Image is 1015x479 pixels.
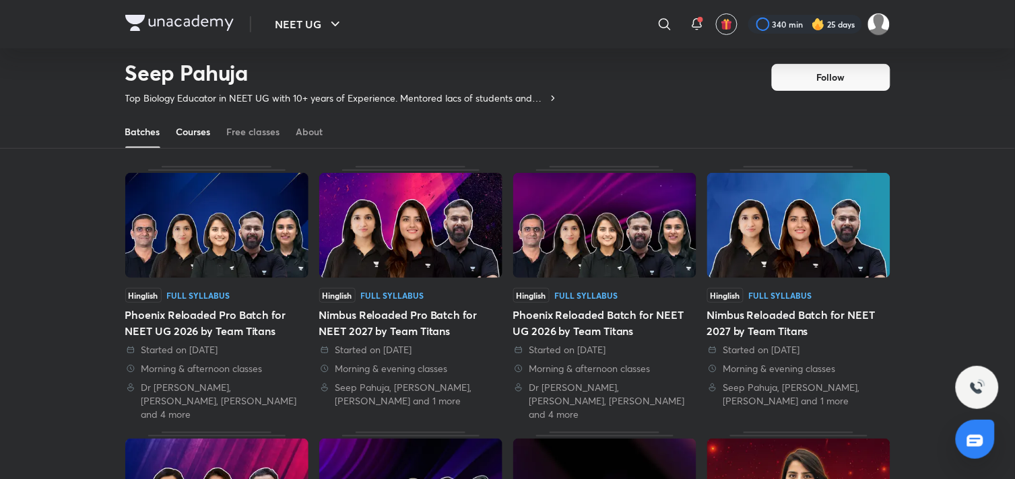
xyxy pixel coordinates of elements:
div: Morning & evening classes [319,362,502,375]
img: Thumbnail [707,173,890,278]
div: Nimbus Reloaded Batch for NEET 2027 by Team Titans [707,166,890,421]
div: Seep Pahuja, Anupam Upadhayay, Akansha Karnwal and 1 more [707,381,890,408]
div: About [296,125,323,139]
p: Top Biology Educator in NEET UG with 10+ years of Experience. Mentored lacs of students and Top R... [125,91,548,105]
div: Phoenix Reloaded Pro Batch for NEET UG 2026 by Team Titans [125,166,308,421]
div: Nimbus Reloaded Batch for NEET 2027 by Team Titans [707,307,890,339]
span: Hinglish [125,288,162,303]
a: Courses [176,116,211,148]
div: Nimbus Reloaded Pro Batch for NEET 2027 by Team Titans [319,307,502,339]
img: streak [812,17,825,31]
div: Full Syllabus [167,291,230,299]
button: avatar [716,13,738,35]
div: Phoenix Reloaded Batch for NEET UG 2026 by Team Titans [513,307,696,339]
div: Started on 12 Aug 2025 [513,343,696,357]
button: NEET UG [267,11,352,38]
div: Full Syllabus [361,291,424,299]
a: Free classes [227,116,280,148]
a: Batches [125,116,160,148]
div: Nimbus Reloaded Pro Batch for NEET 2027 by Team Titans [319,166,502,421]
img: avatar [721,18,733,30]
div: Phoenix Reloaded Pro Batch for NEET UG 2026 by Team Titans [125,307,308,339]
img: Company Logo [125,15,234,31]
div: Morning & evening classes [707,362,890,375]
span: Follow [817,71,845,84]
div: Courses [176,125,211,139]
div: Full Syllabus [555,291,618,299]
a: About [296,116,323,148]
img: Ananya chaudhary [867,13,890,36]
img: Thumbnail [125,173,308,278]
div: Started on 12 Aug 2025 [707,343,890,357]
h2: Seep Pahuja [125,59,558,86]
div: Full Syllabus [749,291,812,299]
span: Hinglish [513,288,550,303]
div: Free classes [227,125,280,139]
div: Morning & afternoon classes [125,362,308,375]
div: Started on 28 Aug 2025 [125,343,308,357]
div: Seep Pahuja, Anupam Upadhayay, Akansha Karnwal and 1 more [319,381,502,408]
button: Follow [772,64,890,91]
div: Batches [125,125,160,139]
span: Hinglish [707,288,744,303]
img: Thumbnail [319,173,502,278]
a: Company Logo [125,15,234,34]
div: Dr S K Singh, Seep Pahuja, Anupam Upadhayay and 4 more [513,381,696,421]
div: Phoenix Reloaded Batch for NEET UG 2026 by Team Titans [513,166,696,421]
img: ttu [969,379,985,396]
img: Thumbnail [513,173,696,278]
div: Morning & afternoon classes [513,362,696,375]
div: Dr S K Singh, Seep Pahuja, Anupam Upadhayay and 4 more [125,381,308,421]
div: Started on 25 Aug 2025 [319,343,502,357]
span: Hinglish [319,288,356,303]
